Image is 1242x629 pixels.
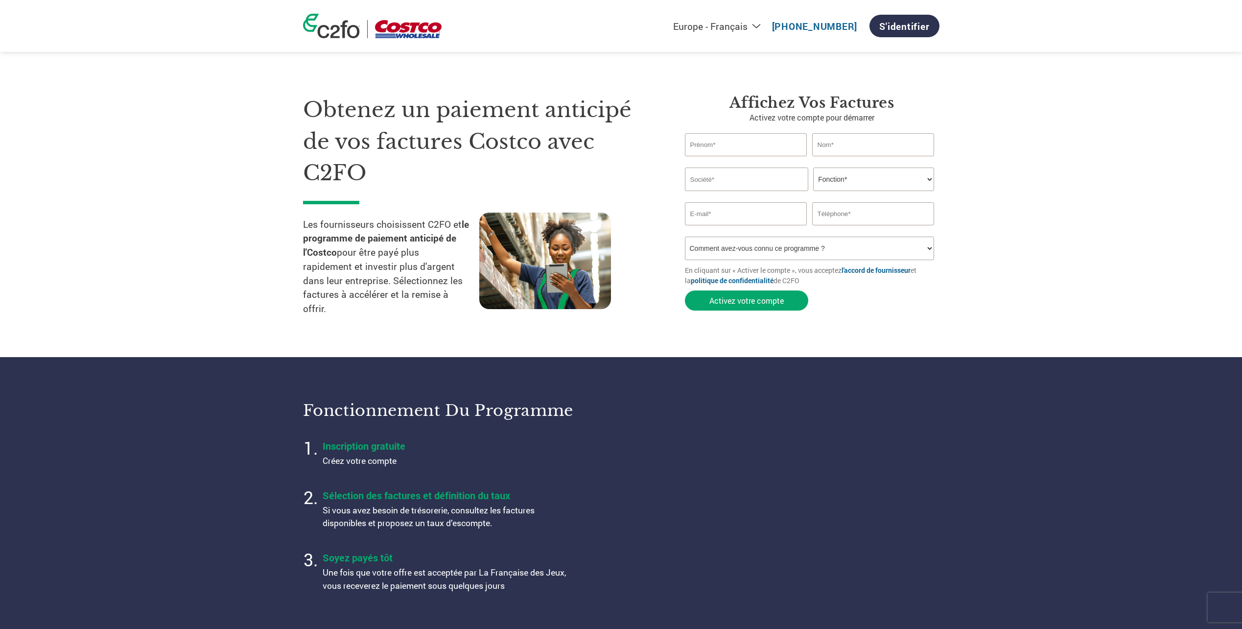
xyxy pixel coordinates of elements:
[303,401,609,420] h3: Fonctionnement du programme
[323,489,567,502] h4: Sélection des factures et définition du taux
[685,94,939,112] h3: Affichez vos factures
[691,276,773,285] a: politique de confidentialité
[323,504,567,530] p: Si vous avez besoin de trésorerie, consultez les factures disponibles et proposez un taux d’escom...
[685,226,807,233] div: Inavlid Email Address
[685,112,939,123] p: Activez votre compte pour démarrer
[323,455,567,467] p: Créez votre compte
[772,20,858,32] a: [PHONE_NUMBER]
[375,20,442,38] img: Costco
[869,15,939,37] a: S'identifier
[303,14,360,38] img: c2fo logo
[303,94,656,189] h1: Obtenez un paiement anticipé de vos factures Costco avec C2FO
[323,439,567,452] h4: Inscription gratuite
[813,168,934,191] select: Title/Role
[812,157,935,164] div: Invalid last name or last name is too long
[812,202,935,225] input: Téléphone*
[685,192,935,198] div: Invalid company name or company name is too long
[842,266,911,275] a: l'accord de fournisseur
[303,218,469,259] strong: le programme de paiement anticipé de l'Costco
[323,566,567,592] p: Une fois que votre offre est acceptée par La Française des Jeux, vous receverez le paiement sous ...
[812,226,935,233] div: Inavlid Phone Number
[685,168,808,191] input: Société*
[685,133,807,156] input: Prénom*
[685,265,939,286] p: En cliquant sur « Activer le compte », vous acceptez et la de C2FO
[303,218,479,316] p: Les fournisseurs choisissent C2FO et pour être payé plus rapidement et investir plus d'argent dan...
[685,290,808,311] button: Activez votre compte
[479,213,611,309] img: supply chain worker
[685,157,807,164] div: Invalid first name or first name is too long
[685,202,807,225] input: Invalid Email format
[323,551,567,564] h4: Soyez payés tôt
